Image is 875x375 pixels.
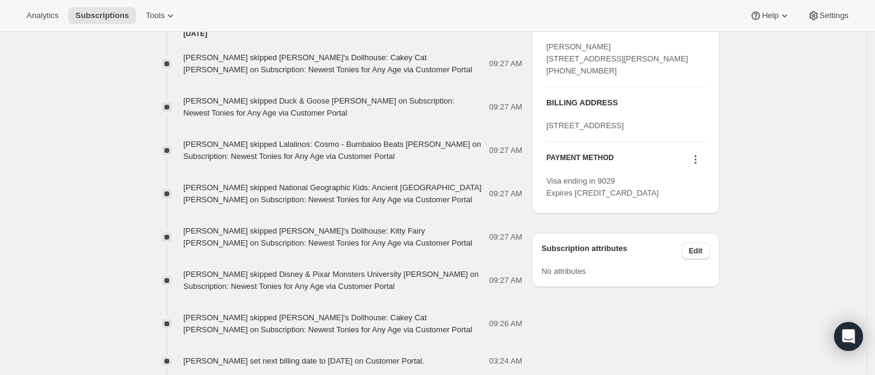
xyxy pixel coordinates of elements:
button: Subscriptions [68,7,136,24]
span: Tools [146,11,164,20]
button: Tools [139,7,184,24]
span: Help [762,11,778,20]
span: [PERSON_NAME] skipped [PERSON_NAME]'s Dollhouse: Cakey Cat [PERSON_NAME] on Subscription: Newest ... [184,313,473,334]
span: Subscriptions [75,11,129,20]
span: Visa ending in 9029 Expires [CREDIT_CARD_DATA] [546,176,659,197]
span: Edit [689,246,703,256]
span: [PERSON_NAME] set next billing date to [DATE] on Customer Portal. [184,356,425,365]
span: [STREET_ADDRESS] [546,121,624,130]
h4: [DATE] [148,28,523,40]
span: 09:27 AM [489,231,522,243]
span: Settings [820,11,849,20]
button: Help [743,7,797,24]
span: [PERSON_NAME] skipped [PERSON_NAME]'s Dollhouse: Kitty Fairy [PERSON_NAME] on Subscription: Newes... [184,226,473,247]
span: Analytics [26,11,58,20]
div: Open Intercom Messenger [834,322,863,351]
h3: PAYMENT METHOD [546,153,614,169]
span: 03:24 AM [489,355,522,367]
h3: Subscription attributes [541,243,682,259]
span: [PERSON_NAME] skipped Lalalinos: Cosmo - Bumbaloo Beats [PERSON_NAME] on Subscription: Newest Ton... [184,140,481,161]
span: [PERSON_NAME] skipped Duck & Goose [PERSON_NAME] on Subscription: Newest Tonies for Any Age via C... [184,96,455,117]
span: [PERSON_NAME] skipped National Geographic Kids: Ancient [GEOGRAPHIC_DATA] [PERSON_NAME] on Subscr... [184,183,482,204]
button: Analytics [19,7,66,24]
span: 09:27 AM [489,188,522,200]
span: 09:27 AM [489,58,522,70]
span: [PERSON_NAME] [STREET_ADDRESS][PERSON_NAME] [PHONE_NUMBER] [546,42,688,75]
span: [PERSON_NAME] skipped [PERSON_NAME]'s Dollhouse: Cakey Cat [PERSON_NAME] on Subscription: Newest ... [184,53,473,74]
span: 09:26 AM [489,318,522,330]
button: Settings [800,7,856,24]
span: No attributes [541,267,586,276]
button: Edit [682,243,710,259]
span: [PERSON_NAME] skipped Disney & Pixar Monsters University [PERSON_NAME] on Subscription: Newest To... [184,270,479,291]
h3: BILLING ADDRESS [546,97,705,109]
span: 09:27 AM [489,101,522,113]
span: 09:27 AM [489,274,522,287]
span: 09:27 AM [489,144,522,157]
